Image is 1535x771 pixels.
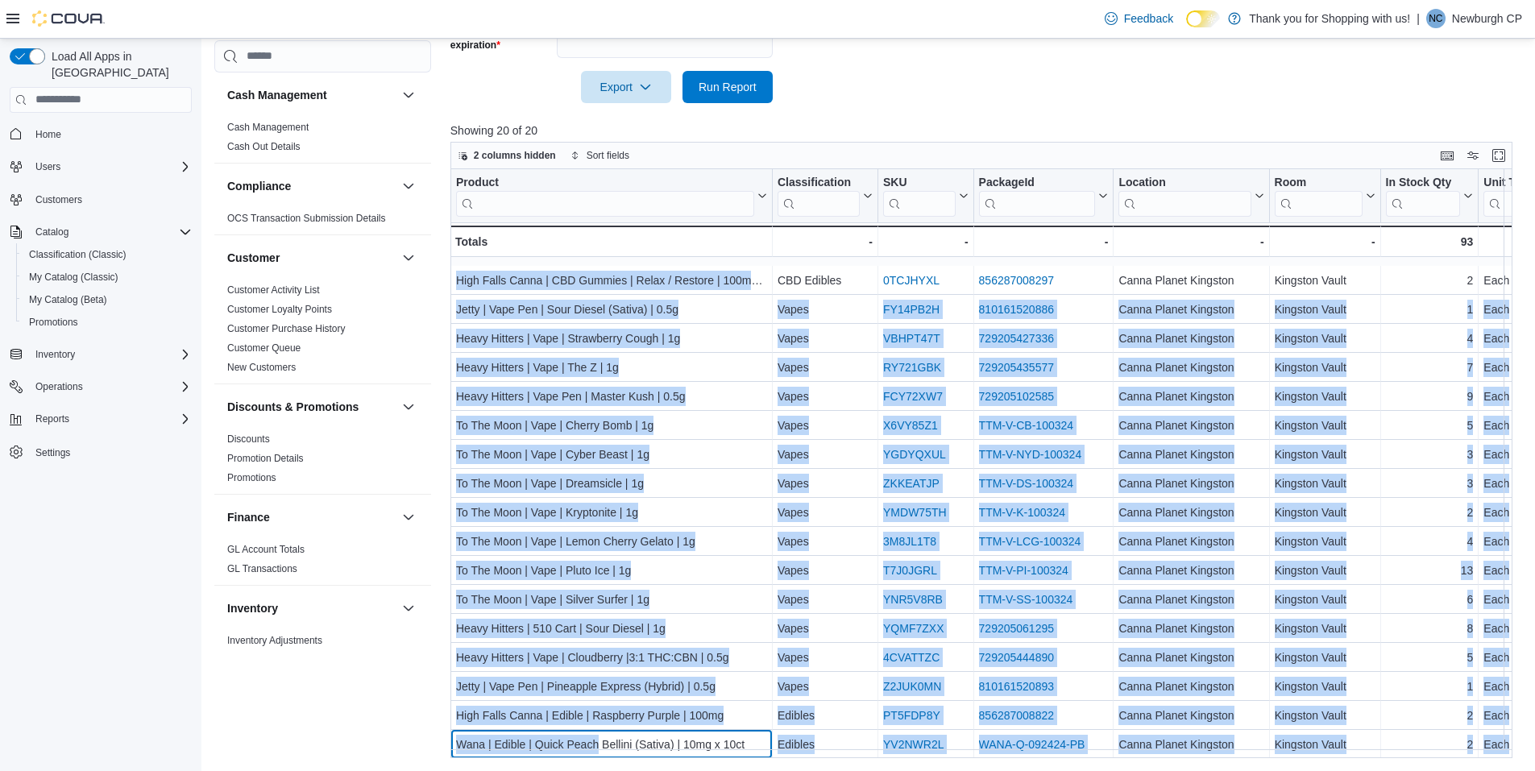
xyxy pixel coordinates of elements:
div: CBD Edibles [778,271,873,290]
span: Users [29,157,192,176]
div: Kingston Vault [1274,271,1375,290]
a: T7J0JGRL [883,564,937,577]
a: 729205444890 [978,651,1053,664]
div: Kingston Vault [1274,416,1375,435]
button: Cash Management [227,87,396,103]
button: Inventory [3,343,198,366]
span: Promotions [29,316,78,329]
a: FY14PB2H [883,303,940,316]
div: Kingston Vault [1274,387,1375,406]
a: TTM-V-K-100324 [978,506,1064,519]
div: In Stock Qty [1385,175,1460,190]
div: Package URL [978,175,1095,216]
h3: Customer [227,250,280,266]
button: Run Report [682,71,773,103]
a: PT5FDP8Y [883,709,940,722]
div: - [778,232,873,251]
button: Settings [3,440,198,463]
div: Canna Planet Kingston [1118,387,1263,406]
a: FCY72XW7 [883,390,943,403]
span: Customer Queue [227,342,301,354]
button: Operations [29,377,89,396]
h3: Compliance [227,178,291,194]
h3: Inventory [227,600,278,616]
div: To The Moon | Vape | Kryptonite | 1g [456,503,767,522]
div: In Stock Qty [1385,175,1460,216]
div: Heavy Hitters | Vape | Strawberry Cough | 1g [456,329,767,348]
div: 2 [1385,735,1473,754]
div: Vapes [778,561,873,580]
div: 2 [1385,706,1473,725]
div: Kingston Vault [1274,503,1375,522]
div: 5 [1385,648,1473,667]
div: To The Moon | Vape | Dreamsicle | 1g [456,474,767,493]
h3: Finance [227,509,270,525]
button: Cash Management [399,85,418,105]
button: Promotions [16,311,198,334]
span: Reports [35,412,69,425]
a: Promotion Details [227,453,304,464]
span: Sort fields [587,149,629,162]
div: Wana | Edible | Quick Peach Bellini (Sativa) | 10mg x 10ct [456,735,767,754]
span: Classification (Classic) [23,245,192,264]
div: 13 [1385,561,1473,580]
div: Canna Planet Kingston [1118,532,1263,551]
div: Canna Planet Kingston [1118,474,1263,493]
h3: Discounts & Promotions [227,399,359,415]
div: Room [1274,175,1362,190]
div: - [1274,232,1375,251]
a: YMDW75TH [883,506,947,519]
a: TTM-V-SS-100324 [978,593,1072,606]
button: Users [29,157,67,176]
a: VBHPT47T [883,332,940,345]
span: Catalog [35,226,68,238]
div: Cash Management [214,118,431,163]
div: To The Moon | Vape | Cyber Beast | 1g [456,445,767,464]
a: New Customers [227,362,296,373]
div: Vapes [778,387,873,406]
a: Promotions [23,313,85,332]
div: - [883,232,969,251]
div: Jetty | Vape Pen | Pineapple Express (Hybrid) | 0.5g [456,677,767,696]
span: Customers [35,193,82,206]
button: Display options [1463,146,1483,165]
a: Home [29,125,68,144]
div: Canna Planet Kingston [1118,706,1263,725]
div: Canna Planet Kingston [1118,416,1263,435]
div: Canna Planet Kingston [1118,735,1263,754]
div: SKU URL [883,175,956,216]
div: Canna Planet Kingston [1118,271,1263,290]
a: Customers [29,190,89,209]
div: - [978,232,1108,251]
div: Canna Planet Kingston [1118,677,1263,696]
a: Feedback [1098,2,1180,35]
a: Z2JUK0MN [883,680,941,693]
a: Customer Queue [227,342,301,354]
img: Cova [32,10,105,27]
span: Customer Loyalty Points [227,303,332,316]
span: My Catalog (Beta) [23,290,192,309]
button: Classification [778,175,873,216]
button: Users [3,155,198,178]
p: | [1417,9,1420,28]
p: Newburgh CP [1452,9,1522,28]
button: Enter fullscreen [1489,146,1508,165]
div: 4 [1385,329,1473,348]
span: Run Report [699,79,757,95]
button: Finance [399,508,418,527]
div: Heavy Hitters | Vape | Cloudberry |3:1 THC:CBN | 0.5g [456,648,767,667]
span: Promotion Details [227,452,304,465]
a: OCS Transaction Submission Details [227,213,386,224]
div: Totals [455,232,767,251]
div: Canna Planet Kingston [1118,561,1263,580]
span: Promotions [23,313,192,332]
div: Vapes [778,416,873,435]
span: Discounts [227,433,270,446]
div: Kingston Vault [1274,735,1375,754]
span: Customer Activity List [227,284,320,296]
div: Vapes [778,503,873,522]
div: Canna Planet Kingston [1118,503,1263,522]
div: 1 [1385,677,1473,696]
div: 2 [1385,503,1473,522]
button: My Catalog (Beta) [16,288,198,311]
